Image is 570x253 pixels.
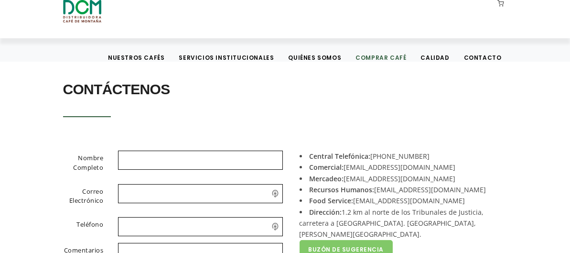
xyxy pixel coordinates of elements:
li: [EMAIL_ADDRESS][DOMAIN_NAME] [300,195,500,206]
li: [EMAIL_ADDRESS][DOMAIN_NAME] [300,184,500,195]
li: 1.2 km al norte de los Tribunales de Justicia, carretera a [GEOGRAPHIC_DATA]. [GEOGRAPHIC_DATA], ... [300,207,500,240]
strong: Central Telefónica: [309,152,370,161]
li: [EMAIL_ADDRESS][DOMAIN_NAME] [300,173,500,184]
label: Teléfono [51,217,111,234]
strong: Dirección: [309,208,342,217]
label: Nombre Completo [51,151,111,176]
strong: Recursos Humanos: [309,185,374,194]
strong: Comercial: [309,163,344,172]
h2: Contáctenos [63,76,507,103]
strong: Mercadeo: [309,174,344,183]
strong: Food Service: [309,196,353,205]
li: [PHONE_NUMBER] [300,151,500,162]
li: [EMAIL_ADDRESS][DOMAIN_NAME] [300,162,500,173]
a: Calidad [415,39,455,62]
label: Correo Electrónico [51,184,111,209]
a: Quiénes Somos [282,39,347,62]
a: Nuestros Cafés [102,39,170,62]
a: Servicios Institucionales [173,39,280,62]
a: Comprar Café [350,39,412,62]
a: Contacto [458,39,507,62]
